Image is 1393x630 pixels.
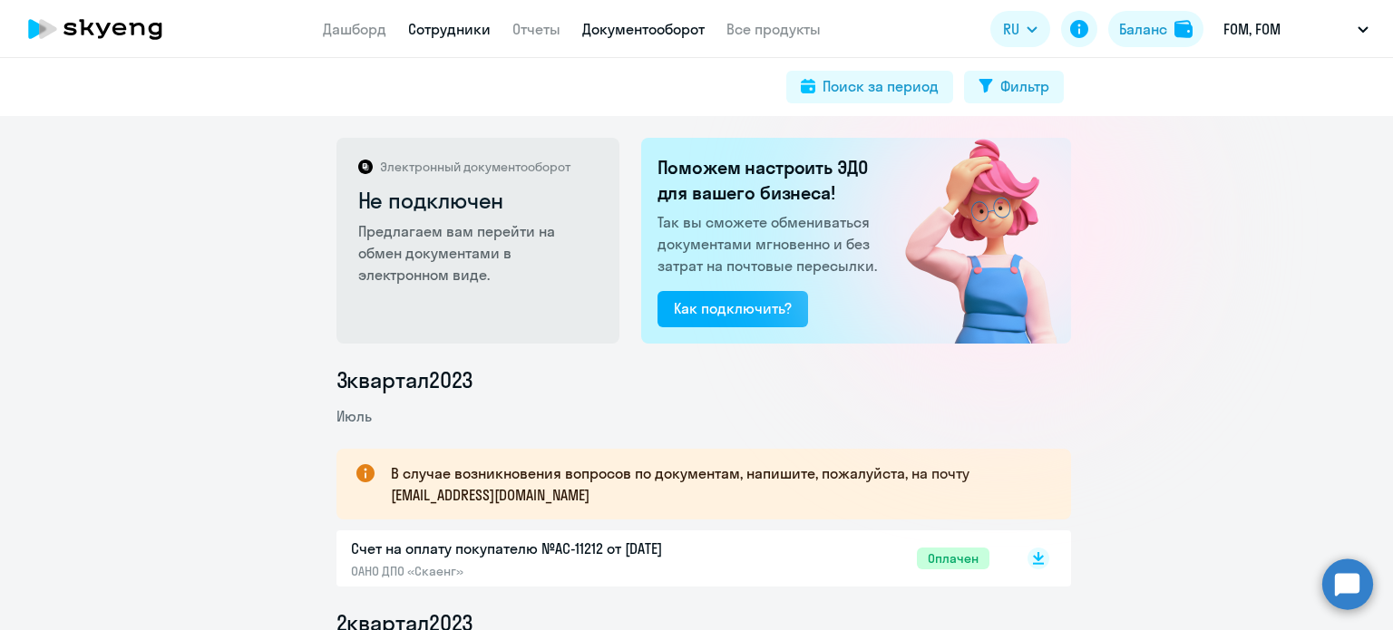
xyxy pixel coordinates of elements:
a: Документооборот [582,20,705,38]
a: Счет на оплату покупателю №AC-11212 от [DATE]ОАНО ДПО «Скаенг»Оплачен [351,538,989,579]
a: Сотрудники [408,20,491,38]
button: Как подключить? [658,291,808,327]
button: Поиск за период [786,71,953,103]
button: RU [990,11,1050,47]
p: Предлагаем вам перейти на обмен документами в электронном виде. [358,220,600,286]
h2: Поможем настроить ЭДО для вашего бизнеса! [658,155,882,206]
span: Оплачен [917,548,989,569]
button: Балансbalance [1108,11,1203,47]
div: Как подключить? [674,297,792,319]
h2: Не подключен [358,186,600,215]
div: Фильтр [1000,75,1049,97]
span: RU [1003,18,1019,40]
a: Все продукты [726,20,821,38]
a: Отчеты [512,20,560,38]
div: Поиск за период [823,75,939,97]
p: FOM, FOM [1223,18,1281,40]
div: Баланс [1119,18,1167,40]
p: Счет на оплату покупателю №AC-11212 от [DATE] [351,538,732,559]
button: Фильтр [964,71,1064,103]
p: ОАНО ДПО «Скаенг» [351,563,732,579]
img: not_connected [867,138,1071,344]
button: FOM, FOM [1214,7,1378,51]
p: Электронный документооборот [380,159,570,175]
img: balance [1174,20,1193,38]
span: Июль [336,407,372,425]
p: Так вы сможете обмениваться документами мгновенно и без затрат на почтовые пересылки. [658,211,882,276]
li: 3 квартал 2023 [336,365,1071,394]
a: Дашборд [323,20,386,38]
p: В случае возникновения вопросов по документам, напишите, пожалуйста, на почту [EMAIL_ADDRESS][DOM... [391,462,1038,506]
